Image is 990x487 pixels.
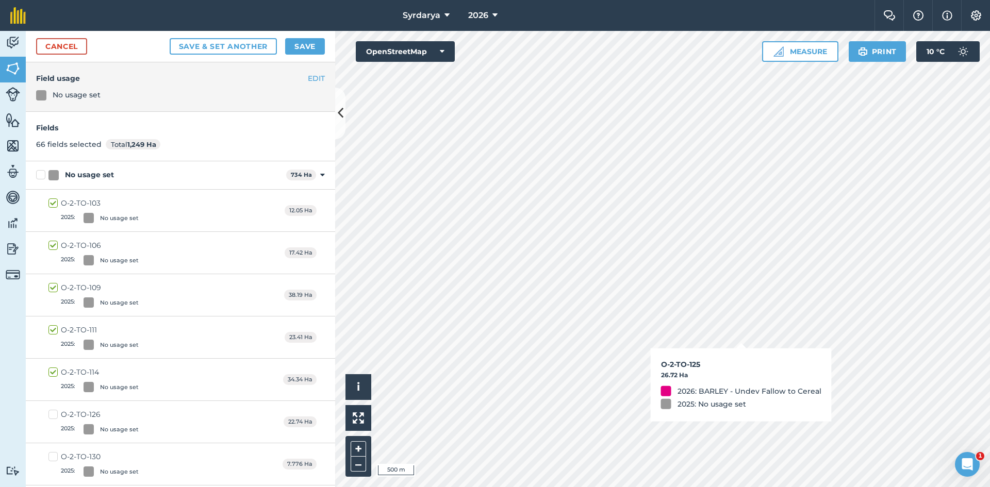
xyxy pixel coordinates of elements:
[6,215,20,231] img: svg+xml;base64,PD94bWwgdmVyc2lvbj0iMS4wIiBlbmNvZGluZz0idXRmLTgiPz4KPCEtLSBHZW5lcmF0b3I6IEFkb2JlIE...
[284,290,317,300] span: 38.19 Ha
[6,164,20,179] img: svg+xml;base64,PD94bWwgdmVyc2lvbj0iMS4wIiBlbmNvZGluZz0idXRmLTgiPz4KPCEtLSBHZW5lcmF0b3I6IEFkb2JlIE...
[284,416,317,427] span: 22.74 Ha
[285,332,317,343] span: 23.41 Ha
[6,138,20,154] img: svg+xml;base64,PHN2ZyB4bWxucz0iaHR0cDovL3d3dy53My5vcmcvMjAwMC9zdmciIHdpZHRoPSI1NiIgaGVpZ2h0PSI2MC...
[127,140,156,148] strong: 1,249 Ha
[100,383,139,392] div: No usage set
[356,41,455,62] button: OpenStreetMap
[61,240,139,251] div: O-2-TO-106
[661,359,821,370] h3: O-2-TO-125
[773,46,784,57] img: Ruler icon
[955,452,980,477] iframe: Intercom live chat
[403,9,440,22] span: Syrdarya
[916,41,980,62] button: 10 °C
[61,382,75,392] span: 2025 :
[353,412,364,424] img: Four arrows, one pointing top left, one top right, one bottom right and the last bottom left
[61,325,139,335] div: O-2-TO-111
[6,87,20,102] img: svg+xml;base64,PD94bWwgdmVyc2lvbj0iMS4wIiBlbmNvZGluZz0idXRmLTgiPz4KPCEtLSBHZW5lcmF0b3I6IEFkb2JlIE...
[36,122,325,133] h4: Fields
[285,205,317,216] span: 12.05 Ha
[953,41,973,62] img: svg+xml;base64,PD94bWwgdmVyc2lvbj0iMS4wIiBlbmNvZGluZz0idXRmLTgiPz4KPCEtLSBHZW5lcmF0b3I6IEFkb2JlIE...
[883,10,896,21] img: Two speech bubbles overlapping with the left bubble in the forefront
[468,9,488,22] span: 2026
[912,10,925,21] img: A question mark icon
[351,457,366,472] button: –
[285,38,325,55] button: Save
[285,247,317,258] span: 17.42 Ha
[106,139,160,149] span: Total
[970,10,982,21] img: A cog icon
[291,171,312,178] strong: 734 Ha
[6,466,20,476] img: svg+xml;base64,PD94bWwgdmVyc2lvbj0iMS4wIiBlbmNvZGluZz0idXRmLTgiPz4KPCEtLSBHZW5lcmF0b3I6IEFkb2JlIE...
[351,441,366,457] button: +
[170,38,277,55] button: Save & set another
[927,41,945,62] span: 10 ° C
[61,213,75,223] span: 2025 :
[283,459,317,469] span: 7.776 Ha
[10,7,26,24] img: fieldmargin Logo
[942,9,952,22] img: svg+xml;base64,PHN2ZyB4bWxucz0iaHR0cDovL3d3dy53My5vcmcvMjAwMC9zdmciIHdpZHRoPSIxNyIgaGVpZ2h0PSIxNy...
[6,61,20,76] img: svg+xml;base64,PHN2ZyB4bWxucz0iaHR0cDovL3d3dy53My5vcmcvMjAwMC9zdmciIHdpZHRoPSI1NiIgaGVpZ2h0PSI2MC...
[308,73,325,84] button: EDIT
[61,198,139,209] div: O-2-TO-103
[661,371,688,379] strong: 26.72 Ha
[61,255,75,265] span: 2025 :
[61,367,139,378] div: O-2-TO-114
[858,45,868,58] img: svg+xml;base64,PHN2ZyB4bWxucz0iaHR0cDovL3d3dy53My5vcmcvMjAwMC9zdmciIHdpZHRoPSIxOSIgaGVpZ2h0PSIyNC...
[849,41,906,62] button: Print
[53,89,101,100] div: No usage set
[100,467,139,476] div: No usage set
[61,451,139,462] div: O-2-TO-130
[6,112,20,128] img: svg+xml;base64,PHN2ZyB4bWxucz0iaHR0cDovL3d3dy53My5vcmcvMjAwMC9zdmciIHdpZHRoPSI1NiIgaGVpZ2h0PSI2MC...
[678,385,821,396] div: 2026: BARLEY - Undev Fallow to Cereal
[36,38,87,55] a: Cancel
[61,282,139,293] div: O-2-TO-109
[283,374,317,385] span: 34.34 Ha
[61,424,75,434] span: 2025 :
[100,256,139,265] div: No usage set
[36,73,325,84] h4: Field usage
[100,214,139,223] div: No usage set
[61,466,75,477] span: 2025 :
[61,409,139,420] div: O-2-TO-126
[976,452,984,460] span: 1
[6,241,20,257] img: svg+xml;base64,PD94bWwgdmVyc2lvbj0iMS4wIiBlbmNvZGluZz0idXRmLTgiPz4KPCEtLSBHZW5lcmF0b3I6IEFkb2JlIE...
[345,374,371,400] button: i
[61,297,75,308] span: 2025 :
[100,341,139,349] div: No usage set
[6,190,20,205] img: svg+xml;base64,PD94bWwgdmVyc2lvbj0iMS4wIiBlbmNvZGluZz0idXRmLTgiPz4KPCEtLSBHZW5lcmF0b3I6IEFkb2JlIE...
[357,380,360,393] span: i
[6,35,20,51] img: svg+xml;base64,PD94bWwgdmVyc2lvbj0iMS4wIiBlbmNvZGluZz0idXRmLTgiPz4KPCEtLSBHZW5lcmF0b3I6IEFkb2JlIE...
[678,398,746,410] div: 2025: No usage set
[61,340,75,350] span: 2025 :
[762,41,838,62] button: Measure
[100,425,139,434] div: No usage set
[6,267,20,282] img: svg+xml;base64,PD94bWwgdmVyc2lvbj0iMS4wIiBlbmNvZGluZz0idXRmLTgiPz4KPCEtLSBHZW5lcmF0b3I6IEFkb2JlIE...
[65,170,114,180] div: No usage set
[36,140,102,149] span: 66 fields selected
[100,298,139,307] div: No usage set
